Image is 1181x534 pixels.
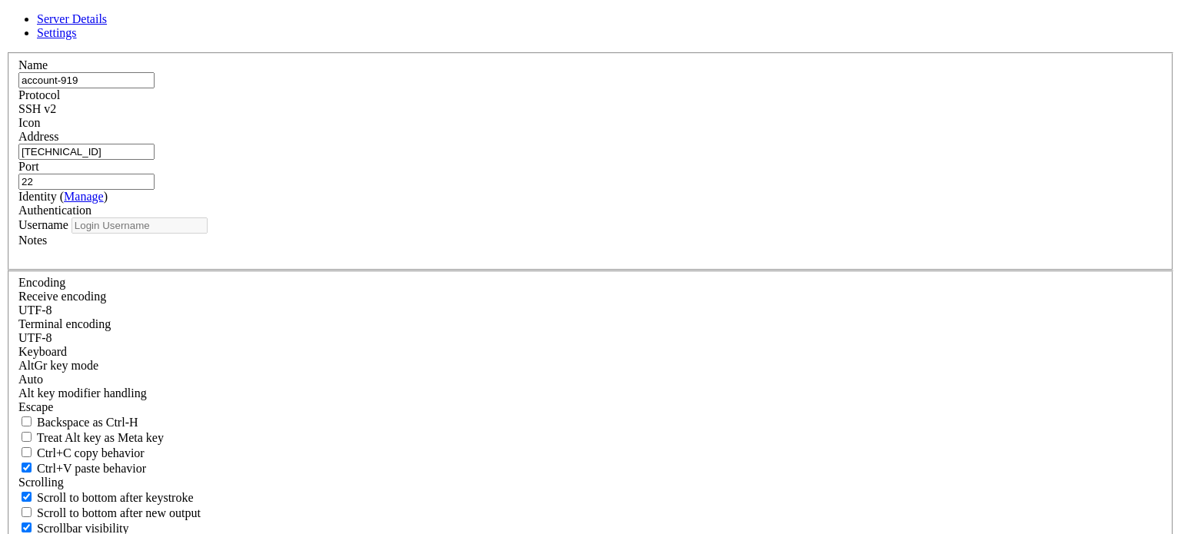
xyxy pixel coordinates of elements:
input: Ctrl+C copy behavior [22,447,32,457]
label: Username [18,218,68,231]
span: ( ) [60,190,108,203]
div: Auto [18,373,1163,386]
input: Scrollbar visibility [22,522,32,532]
label: Whether the Alt key acts as a Meta key or as a distinct Alt key. [18,431,164,444]
span: UTF-8 [18,303,52,317]
span: Ctrl+C copy behavior [37,446,145,459]
input: Treat Alt key as Meta key [22,432,32,442]
label: Authentication [18,204,91,217]
label: Keyboard [18,345,67,358]
label: Identity [18,190,108,203]
label: Whether to scroll to the bottom on any keystroke. [18,491,194,504]
x-row: root@[TECHNICAL_ID]'s password: [6,19,980,32]
span: UTF-8 [18,331,52,344]
label: Icon [18,116,40,129]
input: Scroll to bottom after keystroke [22,492,32,502]
x-row: Access denied [6,6,980,19]
input: Scroll to bottom after new output [22,507,32,517]
label: Scrolling [18,476,64,489]
span: SSH v2 [18,102,56,115]
label: Set the expected encoding for data received from the host. If the encodings do not match, visual ... [18,290,106,303]
label: If true, the backspace should send BS ('\x08', aka ^H). Otherwise the backspace key should send '... [18,416,138,429]
label: Encoding [18,276,65,289]
div: Escape [18,400,1163,414]
label: Controls how the Alt key is handled. Escape: Send an ESC prefix. 8-Bit: Add 128 to the typed char... [18,386,147,400]
label: Notes [18,234,47,247]
label: Port [18,160,39,173]
label: Protocol [18,88,60,101]
span: Backspace as Ctrl-H [37,416,138,429]
div: UTF-8 [18,303,1163,317]
input: Ctrl+V paste behavior [22,463,32,473]
a: Server Details [37,12,107,25]
input: Host Name or IP [18,144,155,160]
label: Ctrl+V pastes if true, sends ^V to host if false. Ctrl+Shift+V sends ^V to host if true, pastes i... [18,462,146,475]
input: Backspace as Ctrl-H [22,416,32,426]
input: Login Username [72,217,208,234]
label: Address [18,130,58,143]
label: The default terminal encoding. ISO-2022 enables character map translations (like graphics maps). ... [18,317,111,330]
span: Auto [18,373,43,386]
div: SSH v2 [18,102,1163,116]
label: Name [18,58,48,71]
label: Scroll to bottom after new output. [18,506,201,519]
a: Settings [37,26,77,39]
label: Set the expected encoding for data received from the host. If the encodings do not match, visual ... [18,359,98,372]
span: Scroll to bottom after keystroke [37,491,194,504]
span: Treat Alt key as Meta key [37,431,164,444]
input: Server Name [18,72,155,88]
input: Port Number [18,174,155,190]
label: Ctrl-C copies if true, send ^C to host if false. Ctrl-Shift-C sends ^C to host if true, copies if... [18,446,145,459]
div: (30, 1) [201,19,207,32]
span: Ctrl+V paste behavior [37,462,146,475]
span: Escape [18,400,53,413]
div: UTF-8 [18,331,1163,345]
span: Scroll to bottom after new output [37,506,201,519]
a: Manage [64,190,104,203]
